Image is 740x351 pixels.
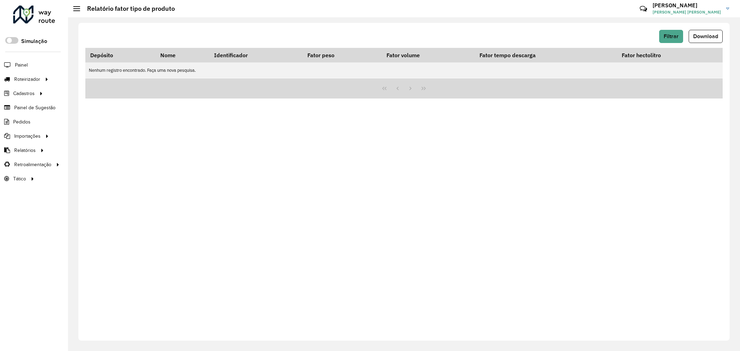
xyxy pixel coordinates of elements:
[653,2,721,9] h3: [PERSON_NAME]
[636,1,651,16] a: Contato Rápido
[659,30,683,43] button: Filtrar
[693,33,718,39] span: Download
[475,48,617,62] th: Fator tempo descarga
[85,48,155,62] th: Depósito
[14,104,56,111] span: Painel de Sugestão
[303,48,382,62] th: Fator peso
[14,132,41,140] span: Importações
[80,5,175,12] h2: Relatório fator tipo de produto
[14,76,40,83] span: Roteirizador
[382,48,475,62] th: Fator volume
[14,161,51,168] span: Retroalimentação
[209,48,303,62] th: Identificador
[14,147,36,154] span: Relatórios
[13,175,26,182] span: Tático
[664,33,679,39] span: Filtrar
[13,90,35,97] span: Cadastros
[21,37,47,45] label: Simulação
[617,48,722,62] th: Fator hectolitro
[85,62,723,78] td: Nenhum registro encontrado. Faça uma nova pesquisa.
[155,48,209,62] th: Nome
[653,9,721,15] span: [PERSON_NAME] [PERSON_NAME]
[689,30,723,43] button: Download
[15,61,28,69] span: Painel
[13,118,31,126] span: Pedidos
